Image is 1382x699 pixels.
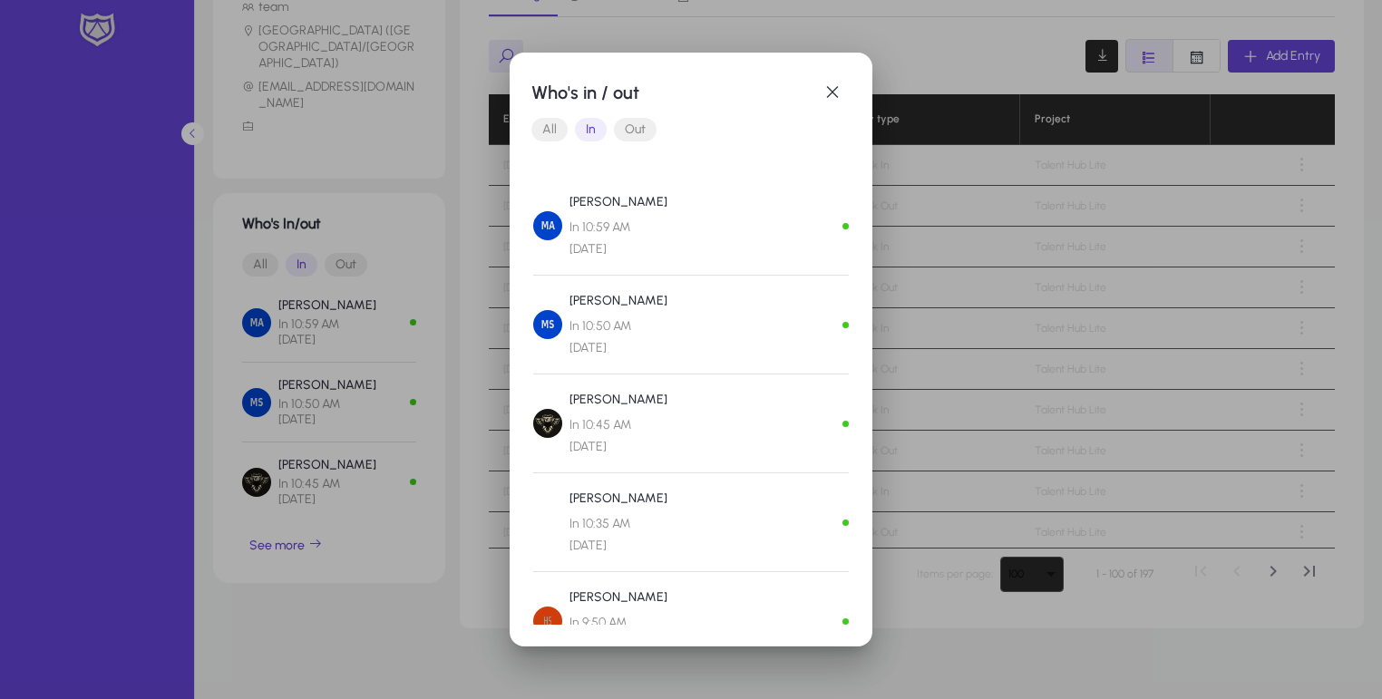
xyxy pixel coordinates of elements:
span: In 10:45 AM [DATE] [569,414,667,458]
button: All [531,118,568,141]
p: [PERSON_NAME] [569,488,667,510]
p: [PERSON_NAME] [569,191,667,213]
img: Hazem Mourad [533,409,562,438]
p: [PERSON_NAME] [569,587,667,608]
img: mahmoud srour [533,310,562,339]
p: [PERSON_NAME] [569,290,667,312]
span: In 10:35 AM [DATE] [569,513,667,557]
span: In 10:50 AM [DATE] [569,316,667,359]
p: [PERSON_NAME] [569,389,667,411]
img: Hussein Shaltout [533,607,562,636]
span: In 9:50 AM [DATE] [569,612,667,655]
h1: Who's in / out [531,78,814,107]
mat-button-toggle-group: Font Style [531,112,851,148]
span: In 10:59 AM [DATE] [569,217,667,260]
button: In [575,118,607,141]
button: Out [614,118,657,141]
img: Mohamed Aboelmagd [533,211,562,240]
img: Mahmoud Samy [533,508,562,537]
